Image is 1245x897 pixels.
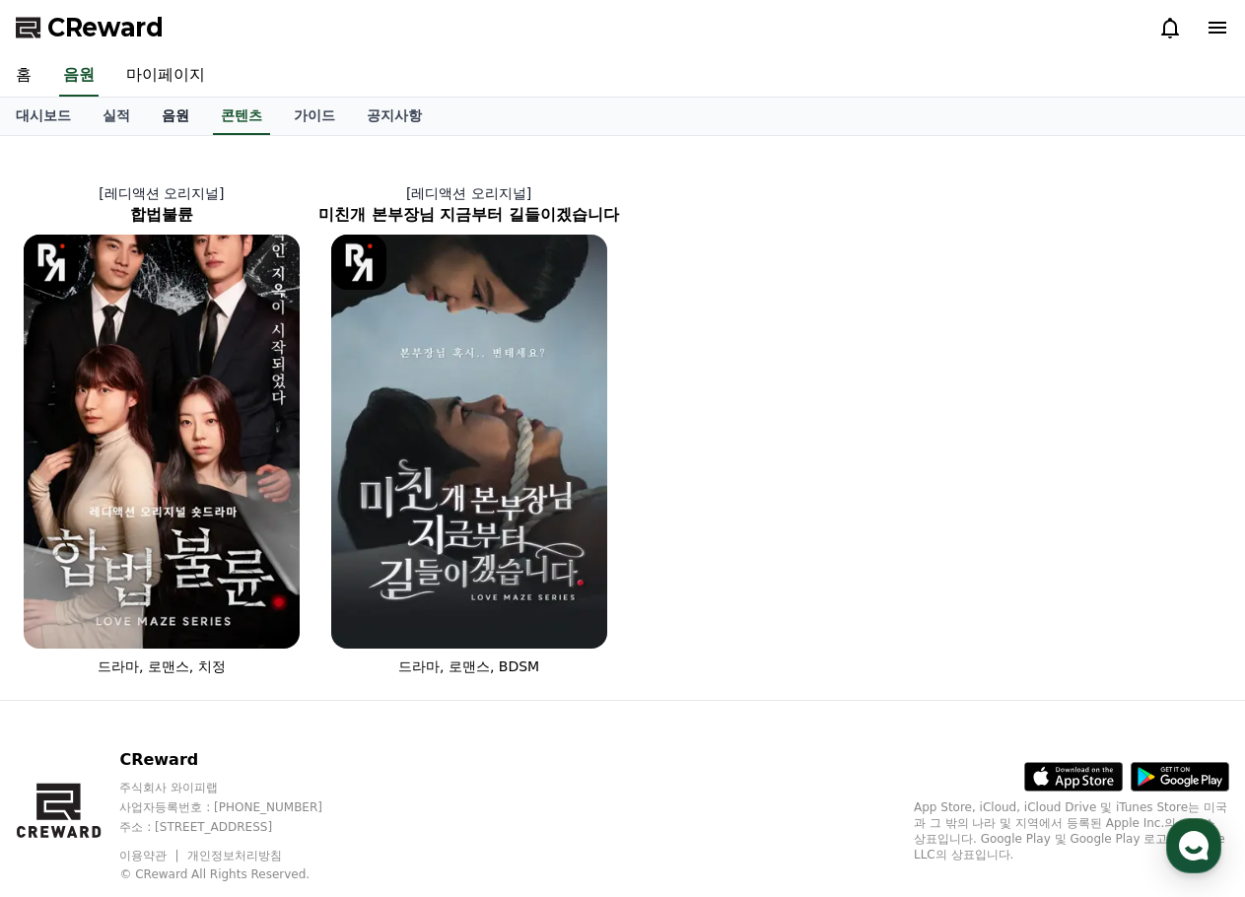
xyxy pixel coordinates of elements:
[119,849,181,862] a: 이용약관
[180,655,204,671] span: 대화
[110,55,221,97] a: 마이페이지
[24,235,300,649] img: 합법불륜
[24,148,139,179] h1: CReward
[73,209,361,227] div: CReward
[914,799,1229,862] p: App Store, iCloud, iCloud Drive 및 iTunes Store는 미국과 그 밖의 나라 및 지역에서 등록된 Apple Inc.의 서비스 상표입니다. Goo...
[278,98,351,135] a: 가이드
[315,183,623,203] p: [레디액션 오리지널]
[119,780,360,795] p: 주식회사 와이피랩
[8,183,315,203] p: [레디액션 오리지널]
[315,168,623,692] a: [레디액션 오리지널] 미친개 본부장님 지금부터 길들이겠습니다 미친개 본부장님 지금부터 길들이겠습니다 [object Object] Logo 드라마, 로맨스, BDSM
[213,98,270,135] a: 콘텐츠
[170,393,202,406] b: 채널톡
[254,625,379,674] a: 설정
[28,290,357,337] a: 문의하기
[119,819,360,835] p: 주소 : [STREET_ADDRESS]
[16,12,164,43] a: CReward
[150,392,235,408] a: 채널톡이용중
[24,235,79,290] img: [object Object] Logo
[119,866,360,882] p: © CReward All Rights Reserved.
[331,235,386,290] img: [object Object] Logo
[8,168,315,692] a: [레디액션 오리지널] 합법불륜 합법불륜 [object Object] Logo 드라마, 로맨스, 치정
[351,98,438,135] a: 공지사항
[331,235,607,649] img: 미친개 본부장님 지금부터 길들이겠습니다
[62,655,74,670] span: 홈
[398,658,539,674] span: 드라마, 로맨스, BDSM
[73,246,321,266] div: 문의사항을 남겨주세요 :)
[250,156,361,179] button: 운영시간 보기
[8,203,315,227] h2: 합법불륜
[119,799,360,815] p: 사업자등록번호 : [PHONE_NUMBER]
[170,393,235,406] span: 이용중
[130,625,254,674] a: 대화
[6,625,130,674] a: 홈
[124,345,284,361] span: 내일 오전 8:30부터 운영해요
[24,201,361,278] a: CReward안녕하세요 크리워드입니다.문의사항을 남겨주세요 :)
[152,304,211,323] span: 문의하기
[47,12,164,43] span: CReward
[98,658,226,674] span: 드라마, 로맨스, 치정
[305,655,328,670] span: 설정
[87,98,146,135] a: 실적
[315,203,623,227] h2: 미친개 본부장님 지금부터 길들이겠습니다
[187,849,282,862] a: 개인정보처리방침
[59,55,99,97] a: 음원
[73,227,321,246] div: 안녕하세요 크리워드입니다.
[258,159,339,176] span: 운영시간 보기
[146,98,205,135] a: 음원
[119,748,360,772] p: CReward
